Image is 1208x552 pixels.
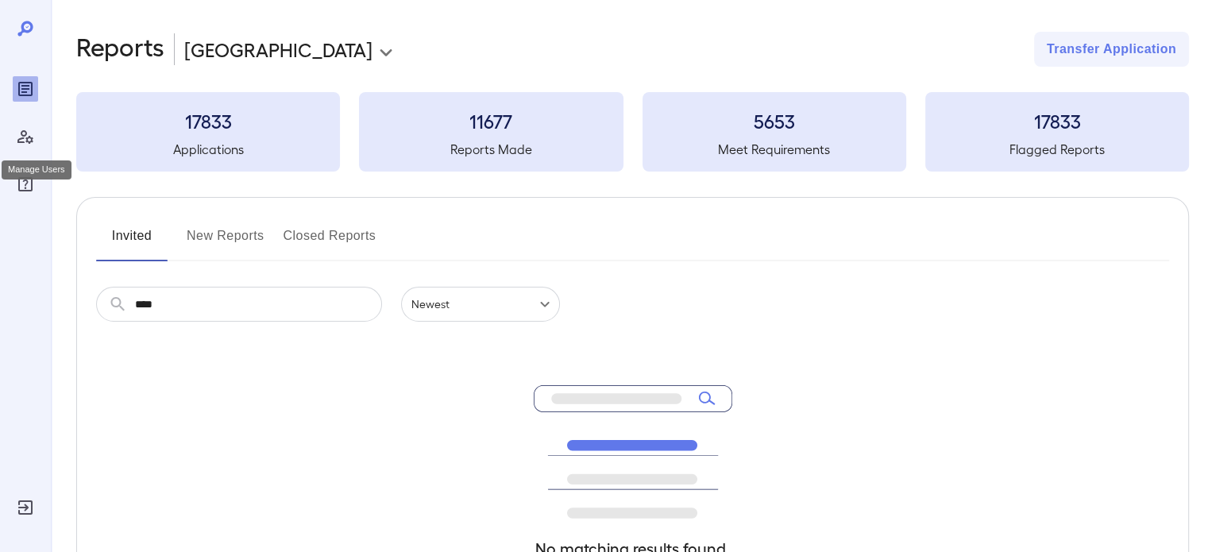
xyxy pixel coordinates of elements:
div: Log Out [13,495,38,520]
button: Closed Reports [284,223,376,261]
h5: Flagged Reports [925,140,1189,159]
div: Manage Users [2,160,71,179]
div: Newest [401,287,560,322]
div: FAQ [13,172,38,197]
h2: Reports [76,32,164,67]
button: Transfer Application [1034,32,1189,67]
h3: 11677 [359,108,623,133]
summary: 17833Applications11677Reports Made5653Meet Requirements17833Flagged Reports [76,92,1189,172]
h3: 17833 [925,108,1189,133]
button: Invited [96,223,168,261]
h3: 17833 [76,108,340,133]
button: New Reports [187,223,264,261]
div: Manage Users [13,124,38,149]
h5: Reports Made [359,140,623,159]
h3: 5653 [643,108,906,133]
h5: Applications [76,140,340,159]
p: [GEOGRAPHIC_DATA] [184,37,372,62]
div: Reports [13,76,38,102]
h5: Meet Requirements [643,140,906,159]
